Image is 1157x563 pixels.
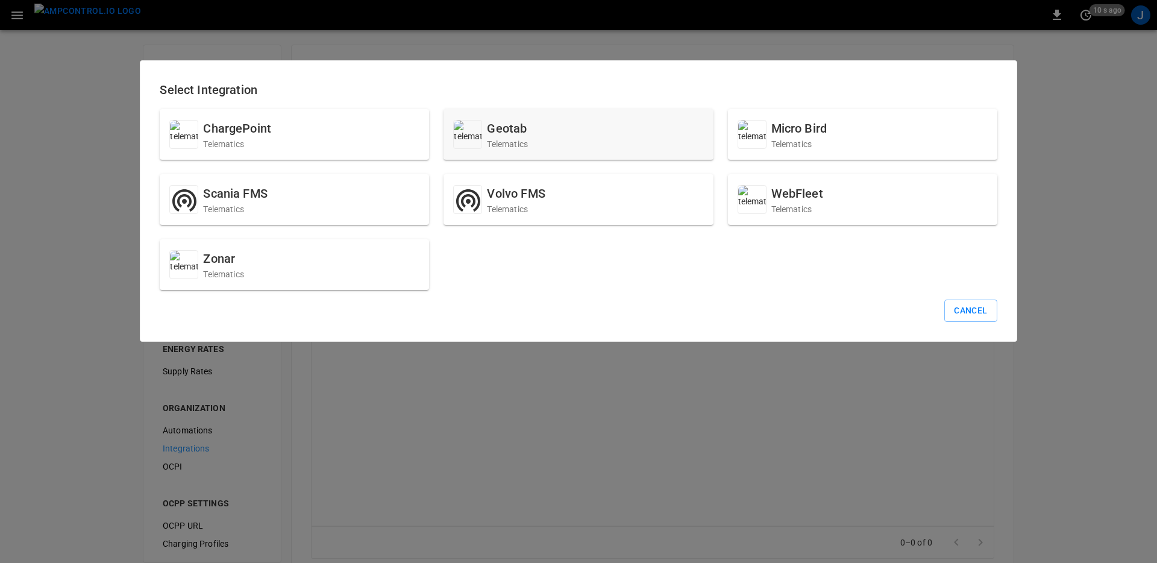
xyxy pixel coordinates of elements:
h6: Volvo FMS [487,184,545,203]
img: telematics [454,121,494,142]
p: Telematics [771,138,827,150]
img: telematics [738,121,778,142]
img: telematics [170,251,210,272]
p: Telematics [203,138,271,150]
h6: Zonar [203,249,244,268]
h6: Geotab [487,119,528,138]
h6: Scania FMS [203,184,268,203]
p: Telematics [771,203,823,215]
p: Telematics [487,203,545,215]
h6: Micro Bird [771,119,827,138]
h6: WebFleet [771,184,823,203]
p: Telematics [203,203,268,215]
img: telematics [170,121,210,142]
button: Cancel [944,300,997,322]
h6: Select Integration [160,80,997,99]
h6: ChargePoint [203,119,271,138]
p: Telematics [487,138,528,150]
p: Telematics [203,268,244,280]
img: telematics [738,186,778,207]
